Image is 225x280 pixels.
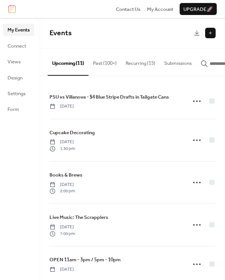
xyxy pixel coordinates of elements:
a: Settings [3,87,34,99]
a: Connect [3,40,34,52]
span: [DATE] [49,103,74,110]
a: PSU vs Villanova - $4 Blue Stripe Drafts in Tailgate Cans [49,93,169,101]
a: My Account [147,5,173,13]
span: [DATE] [49,181,75,188]
img: logo [8,5,16,13]
span: Design [7,74,22,82]
span: Connect [7,42,26,50]
span: Upgrade 🚀 [183,6,213,13]
button: Submissions [160,48,196,75]
span: Live Music: The Scrapplers [49,214,108,221]
button: Recurring (15) [121,48,160,75]
span: Settings [7,90,25,97]
button: Upcoming (11) [48,48,88,75]
a: Design [3,72,34,84]
span: Events [49,26,72,40]
button: Past (100+) [88,48,121,75]
span: Contact Us [116,6,141,13]
a: My Events [3,24,34,36]
a: Views [3,55,34,67]
a: Contact Us [116,5,141,13]
a: Form [3,103,34,115]
span: Cupcake Decorating [49,129,95,136]
button: Upgrade🚀 [180,3,217,15]
span: [DATE] [49,224,75,231]
span: [DATE] [49,266,74,273]
span: Form [7,106,19,113]
span: Views [7,58,21,66]
span: My Events [7,26,30,34]
span: 2:00 pm [49,188,75,195]
a: Cupcake Decorating [49,129,95,137]
span: [DATE] [49,139,75,145]
a: Books & Brews [49,171,82,179]
span: My Account [147,6,173,13]
a: Live Music: The Scrapplers [49,213,108,222]
span: 7:00 pm [49,231,75,237]
span: 1:30 pm [49,145,75,152]
a: OPEN 11am - 3pm / 5pm - 10pm [49,256,121,264]
span: OPEN 11am - 3pm / 5pm - 10pm [49,256,121,264]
